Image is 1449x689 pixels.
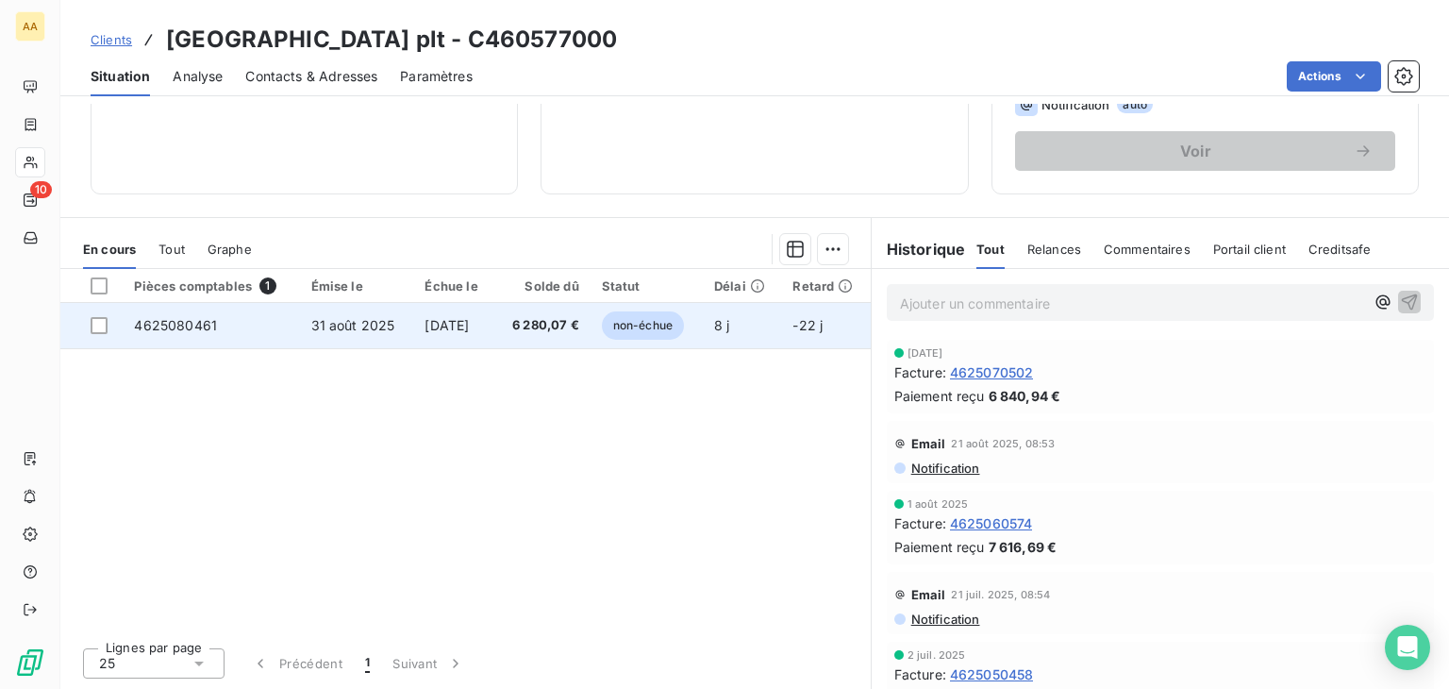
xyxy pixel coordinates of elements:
span: Analyse [173,67,223,86]
button: 1 [354,644,381,683]
span: Commentaires [1104,242,1191,257]
span: Email [911,587,946,602]
span: 2 juil. 2025 [908,649,966,661]
span: 21 juil. 2025, 08:54 [951,589,1050,600]
span: 4625060574 [950,513,1033,533]
span: Creditsafe [1308,242,1372,257]
span: Clients [91,32,132,47]
span: Facture : [894,362,946,382]
span: Notification [909,612,980,627]
span: 4625070502 [950,362,1034,382]
div: Solde dû [506,278,578,294]
span: non-échue [602,311,684,340]
button: Précédent [240,644,354,683]
span: Tout [976,242,1005,257]
span: [DATE] [908,347,943,359]
div: Échue le [425,278,483,294]
span: Paramètres [400,67,473,86]
button: Actions [1287,61,1381,92]
span: Portail client [1213,242,1286,257]
div: Délai [714,278,770,294]
div: Statut [602,278,691,294]
span: 7 616,69 € [989,537,1058,557]
button: Suivant [381,644,476,683]
span: 1 [365,654,370,673]
span: Facture : [894,513,946,533]
img: Logo LeanPay [15,647,45,678]
span: 8 j [714,317,729,333]
span: Notification [1041,97,1110,112]
span: auto [1117,96,1153,113]
span: Voir [1038,143,1354,159]
a: Clients [91,30,132,49]
span: 4625050458 [950,664,1034,684]
span: Paiement reçu [894,537,985,557]
span: Situation [91,67,150,86]
span: [DATE] [425,317,469,333]
div: AA [15,11,45,42]
span: 21 août 2025, 08:53 [951,438,1055,449]
span: 10 [30,181,52,198]
h3: [GEOGRAPHIC_DATA] plt - C460577000 [166,23,617,57]
h6: Historique [872,238,966,260]
span: 6 840,94 € [989,386,1061,406]
span: Graphe [208,242,252,257]
span: Email [911,436,946,451]
div: Pièces comptables [134,277,288,294]
div: Open Intercom Messenger [1385,625,1430,670]
div: Émise le [311,278,403,294]
span: 6 280,07 € [506,316,578,335]
span: -22 j [792,317,823,333]
span: Tout [158,242,185,257]
span: Notification [909,461,980,476]
span: Facture : [894,664,946,684]
span: 1 août 2025 [908,498,969,510]
span: Relances [1027,242,1081,257]
button: Voir [1015,131,1395,171]
span: 1 [259,277,276,294]
span: Paiement reçu [894,386,985,406]
span: En cours [83,242,136,257]
span: 4625080461 [134,317,217,333]
div: Retard [792,278,858,294]
span: 25 [99,654,115,673]
span: 31 août 2025 [311,317,395,333]
span: Contacts & Adresses [245,67,377,86]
